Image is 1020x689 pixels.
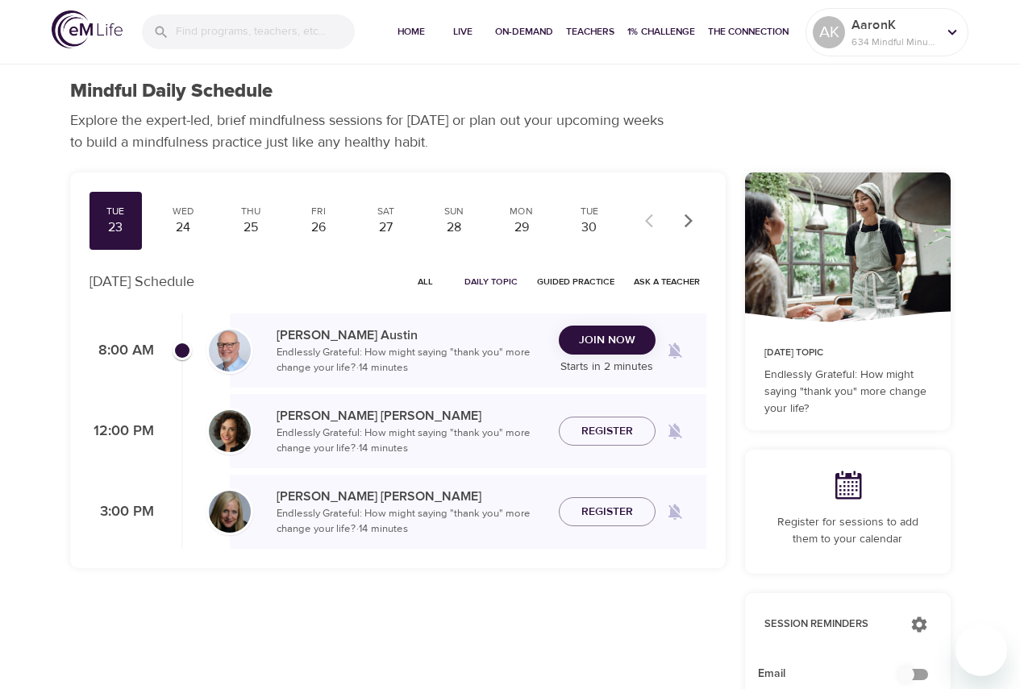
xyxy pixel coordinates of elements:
div: Mon [502,205,542,218]
p: Endlessly Grateful: How might saying "thank you" more change your life? · 14 minutes [277,345,546,376]
p: [PERSON_NAME] [PERSON_NAME] [277,406,546,425]
span: Live [443,23,482,40]
span: Email [758,666,912,683]
p: Explore the expert-led, brief mindfulness sessions for [DATE] or plan out your upcoming weeks to ... [70,110,675,153]
button: Register [559,417,656,446]
span: Register [581,502,633,522]
button: Register [559,497,656,527]
div: Fri [298,205,339,218]
span: Remind me when a class goes live every Tuesday at 8:00 AM [656,331,694,370]
span: Teachers [566,23,614,40]
button: Join Now [559,326,656,355]
button: All [400,269,452,294]
button: Ask a Teacher [627,269,706,294]
p: Starts in 2 minutes [559,359,656,376]
div: Wed [163,205,203,218]
div: Tue [96,205,136,218]
h1: Mindful Daily Schedule [70,80,273,103]
span: Ask a Teacher [634,274,700,289]
div: 28 [434,218,474,237]
span: All [406,274,445,289]
input: Find programs, teachers, etc... [176,15,355,49]
div: 25 [231,218,271,237]
p: 3:00 PM [90,501,154,523]
span: Register [581,421,633,442]
img: Diane_Renz-min.jpg [209,491,251,533]
button: Daily Topic [458,269,524,294]
span: On-Demand [495,23,553,40]
p: Register for sessions to add them to your calendar [764,514,931,548]
span: Remind me when a class goes live every Tuesday at 12:00 PM [656,412,694,450]
p: Endlessly Grateful: How might saying "thank you" more change your life? [764,367,931,417]
iframe: Button to launch messaging window [955,625,1007,676]
p: 634 Mindful Minutes [851,35,937,49]
img: logo [52,10,123,48]
div: Tue [569,205,610,218]
div: Sat [366,205,406,218]
div: 29 [502,218,542,237]
p: [DATE] Topic [764,346,931,360]
p: Session Reminders [764,616,894,633]
span: 1% Challenge [627,23,695,40]
div: 27 [366,218,406,237]
div: 24 [163,218,203,237]
span: Home [392,23,431,40]
p: AaronK [851,15,937,35]
div: 30 [569,218,610,237]
div: AK [813,16,845,48]
p: 8:00 AM [90,340,154,362]
p: 12:00 PM [90,421,154,442]
span: Join Now [579,330,635,351]
span: Remind me when a class goes live every Tuesday at 3:00 PM [656,492,694,531]
div: Sun [434,205,474,218]
span: Guided Practice [537,274,614,289]
img: Jim_Austin_Headshot_min.jpg [209,330,251,371]
p: [PERSON_NAME] [PERSON_NAME] [277,487,546,506]
p: Endlessly Grateful: How might saying "thank you" more change your life? · 14 minutes [277,506,546,538]
button: Guided Practice [531,269,621,294]
span: Daily Topic [464,274,518,289]
img: Ninette_Hupp-min.jpg [209,410,251,452]
p: [PERSON_NAME] Austin [277,326,546,345]
div: 23 [96,218,136,237]
div: 26 [298,218,339,237]
div: Thu [231,205,271,218]
p: [DATE] Schedule [90,271,194,293]
p: Endlessly Grateful: How might saying "thank you" more change your life? · 14 minutes [277,425,546,457]
span: The Connection [708,23,789,40]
